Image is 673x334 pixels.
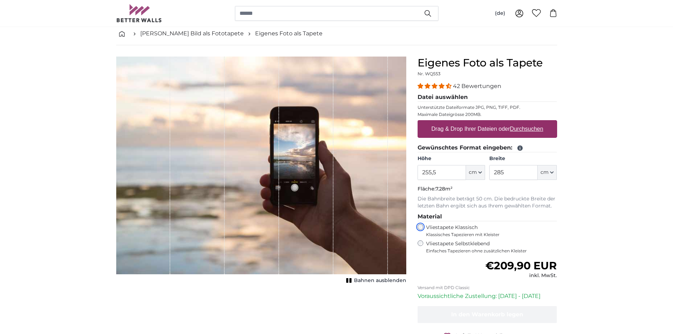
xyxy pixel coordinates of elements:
p: Unterstützte Dateiformate JPG, PNG, TIFF, PDF. [418,105,557,110]
span: 4.38 stars [418,83,453,89]
div: inkl. MwSt. [485,272,557,279]
div: 1 of 1 [116,57,406,286]
span: cm [541,169,549,176]
p: Maximale Dateigrösse 200MB. [418,112,557,117]
label: Vliestapete Selbstklebend [426,240,557,254]
span: Klassisches Tapezieren mit Kleister [426,232,551,238]
span: In den Warenkorb legen [451,311,523,318]
span: Einfaches Tapezieren ohne zusätzlichen Kleister [426,248,557,254]
legend: Material [418,212,557,221]
button: Bahnen ausblenden [344,276,406,286]
a: [PERSON_NAME] Bild als Fototapete [140,29,244,38]
p: Fläche: [418,186,557,193]
p: Versand mit DPD Classic [418,285,557,291]
legend: Gewünschtes Format eingeben: [418,143,557,152]
a: Eigenes Foto als Tapete [255,29,323,38]
label: Vliestapete Klassisch [426,224,551,238]
label: Höhe [418,155,485,162]
span: cm [469,169,477,176]
nav: breadcrumbs [116,22,557,45]
p: Die Bahnbreite beträgt 50 cm. Die bedruckte Breite der letzten Bahn ergibt sich aus Ihrem gewählt... [418,195,557,210]
button: cm [466,165,485,180]
button: (de) [489,7,511,20]
span: Nr. WQ553 [418,71,441,76]
button: In den Warenkorb legen [418,306,557,323]
legend: Datei auswählen [418,93,557,102]
span: 42 Bewertungen [453,83,501,89]
p: Voraussichtliche Zustellung: [DATE] - [DATE] [418,292,557,300]
u: Durchsuchen [510,126,543,132]
span: 7.28m² [436,186,453,192]
span: €209,90 EUR [485,259,557,272]
button: cm [538,165,557,180]
img: Betterwalls [116,4,162,22]
h1: Eigenes Foto als Tapete [418,57,557,69]
span: Bahnen ausblenden [354,277,406,284]
label: Breite [489,155,557,162]
label: Drag & Drop Ihrer Dateien oder [429,122,546,136]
